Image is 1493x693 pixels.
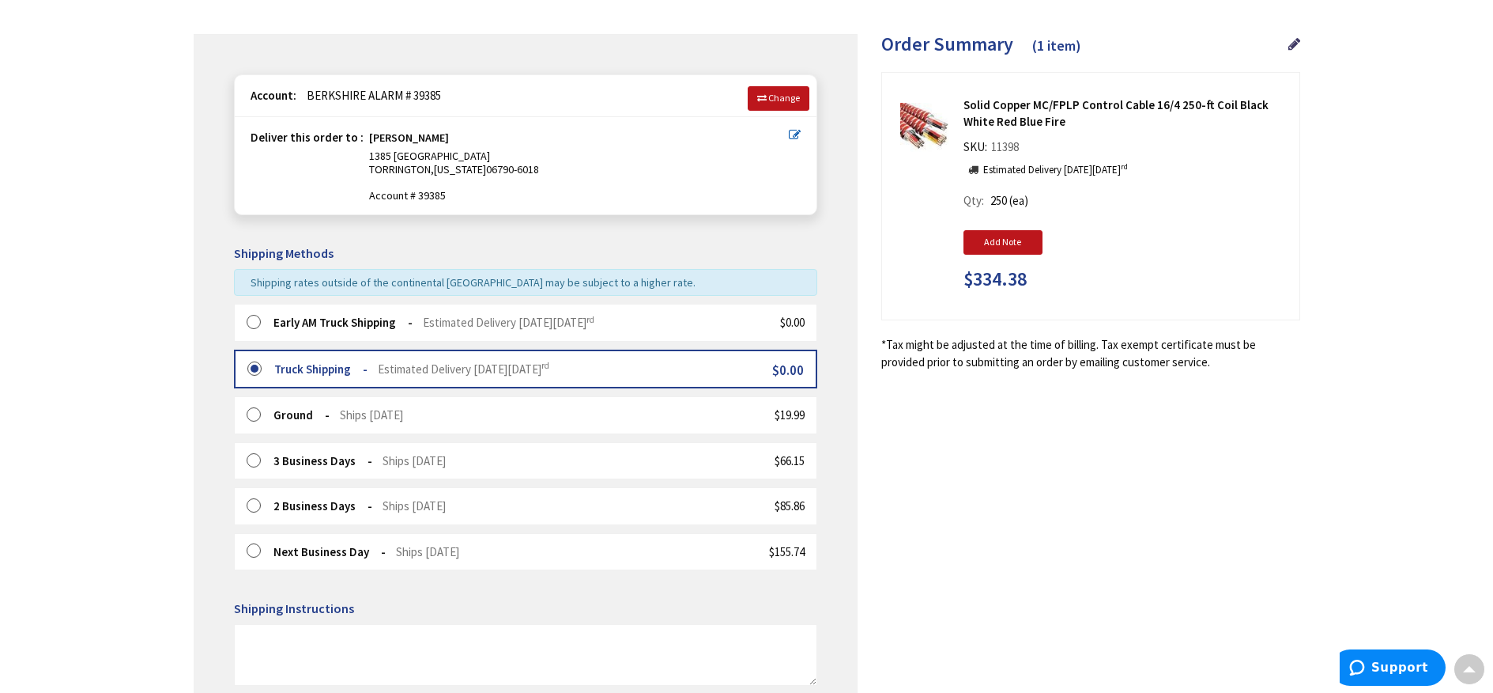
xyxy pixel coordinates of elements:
span: Change [768,92,800,104]
strong: 3 Business Days [273,453,372,468]
span: Ships [DATE] [383,498,446,513]
sup: rd [586,314,594,325]
img: Solid Copper MC/FPLP Control Cable 16/4 250-ft Coil Black White Red Blue Fire [900,103,949,152]
span: $66.15 [775,453,805,468]
span: $85.86 [775,498,805,513]
span: 11398 [987,139,1023,154]
strong: Solid Copper MC/FPLP Control Cable 16/4 250-ft Coil Black White Red Blue Fire [963,97,1288,131]
span: $0.00 [772,362,804,379]
strong: Truck Shipping [274,362,368,377]
span: (1 item) [1032,36,1081,55]
span: [US_STATE] [434,162,486,176]
span: TORRINGTON, [369,162,434,176]
div: SKU: [963,138,1023,161]
span: Ships [DATE] [340,407,403,422]
span: Account # 39385 [369,189,789,203]
span: Estimated Delivery [DATE][DATE] [378,362,549,377]
strong: 2 Business Days [273,498,372,513]
p: Estimated Delivery [DATE][DATE] [983,163,1128,178]
strong: [PERSON_NAME] [369,131,449,150]
span: Order Summary [881,32,1013,56]
span: 06790-6018 [486,162,539,176]
span: $334.38 [963,269,1027,290]
span: 250 [990,193,1007,208]
strong: Early AM Truck Shipping [273,315,413,330]
span: (ea) [1009,193,1028,208]
span: Estimated Delivery [DATE][DATE] [423,315,594,330]
iframe: Opens a widget where you can find more information [1340,649,1446,689]
span: BERKSHIRE ALARM # 39385 [299,88,441,103]
span: Ships [DATE] [396,544,459,559]
span: Shipping rates outside of the continental [GEOGRAPHIC_DATA] may be subject to a higher rate. [251,275,696,290]
strong: Next Business Day [273,544,386,559]
h5: Shipping Methods [234,247,817,261]
: *Tax might be adjusted at the time of billing. Tax exempt certificate must be provided prior to s... [881,336,1300,370]
strong: Account: [251,88,296,103]
sup: rd [1121,161,1128,172]
span: $19.99 [775,407,805,422]
span: 1385 [GEOGRAPHIC_DATA] [369,149,490,163]
span: Shipping Instructions [234,600,354,616]
span: $155.74 [769,544,805,559]
a: Change [748,86,809,110]
span: $0.00 [780,315,805,330]
strong: Deliver this order to : [251,130,364,145]
span: Ships [DATE] [383,453,446,468]
span: Qty [963,193,982,208]
sup: rd [541,360,549,371]
strong: Ground [273,407,330,422]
